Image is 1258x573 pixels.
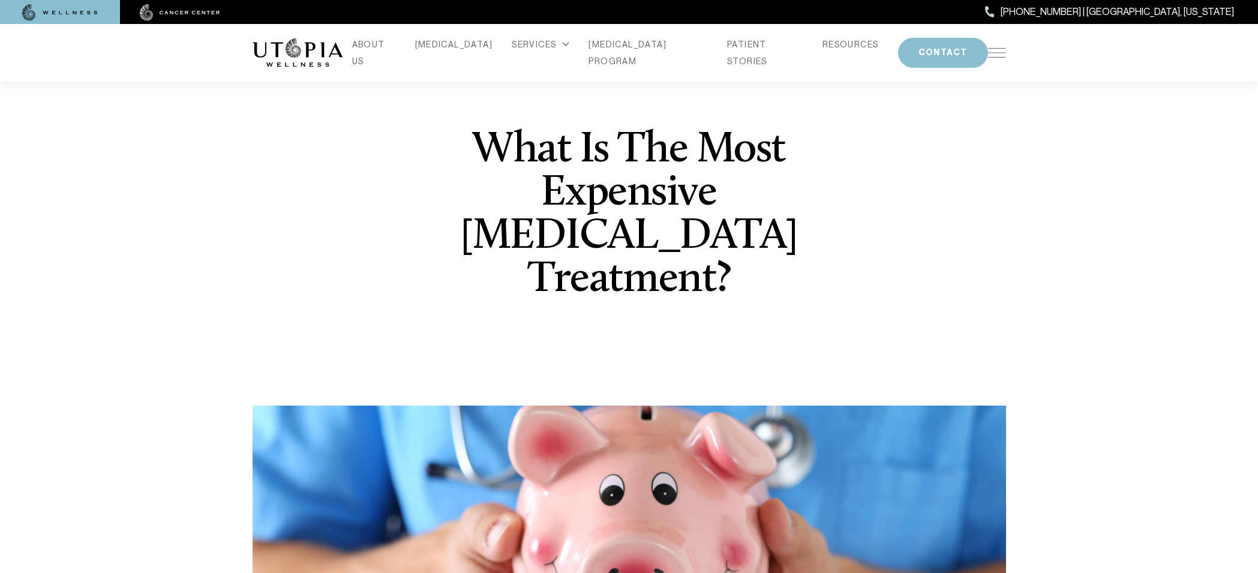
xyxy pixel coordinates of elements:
a: [PHONE_NUMBER] | [GEOGRAPHIC_DATA], [US_STATE] [985,4,1234,20]
img: wellness [22,4,98,21]
a: RESOURCES [822,36,879,53]
img: logo [253,38,343,67]
span: [PHONE_NUMBER] | [GEOGRAPHIC_DATA], [US_STATE] [1001,4,1234,20]
img: icon-hamburger [988,48,1006,58]
h1: What Is The Most Expensive [MEDICAL_DATA] Treatment? [390,129,868,302]
a: [MEDICAL_DATA] PROGRAM [589,36,708,70]
button: CONTACT [898,38,988,68]
div: SERVICES [512,36,569,53]
img: cancer center [140,4,220,21]
a: [MEDICAL_DATA] [415,36,493,53]
a: PATIENT STORIES [727,36,803,70]
a: ABOUT US [352,36,396,70]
